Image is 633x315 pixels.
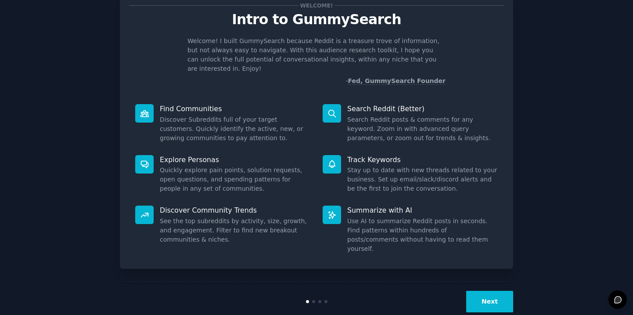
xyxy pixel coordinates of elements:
p: Search Reddit (Better) [347,104,498,113]
div: - [345,76,446,86]
dd: See the top subreddits by activity, size, growth, and engagement. Filter to find new breakout com... [160,217,310,244]
dd: Discover Subreddits full of your target customers. Quickly identify the active, new, or growing c... [160,115,310,143]
p: Track Keywords [347,155,498,164]
dd: Quickly explore pain points, solution requests, open questions, and spending patterns for people ... [160,166,310,193]
p: Discover Community Trends [160,206,310,215]
dd: Use AI to summarize Reddit posts in seconds. Find patterns within hundreds of posts/comments with... [347,217,498,253]
p: Summarize with AI [347,206,498,215]
dd: Stay up to date with new threads related to your business. Set up email/slack/discord alerts and ... [347,166,498,193]
dd: Search Reddit posts & comments for any keyword. Zoom in with advanced query parameters, or zoom o... [347,115,498,143]
a: Fed, GummySearch Founder [348,77,446,85]
p: Intro to GummySearch [129,12,504,27]
p: Welcome! I built GummySearch because Reddit is a treasure trove of information, but not always ea... [187,36,446,73]
span: Welcome! [299,1,334,10]
button: Next [466,291,513,312]
p: Find Communities [160,104,310,113]
p: Explore Personas [160,155,310,164]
